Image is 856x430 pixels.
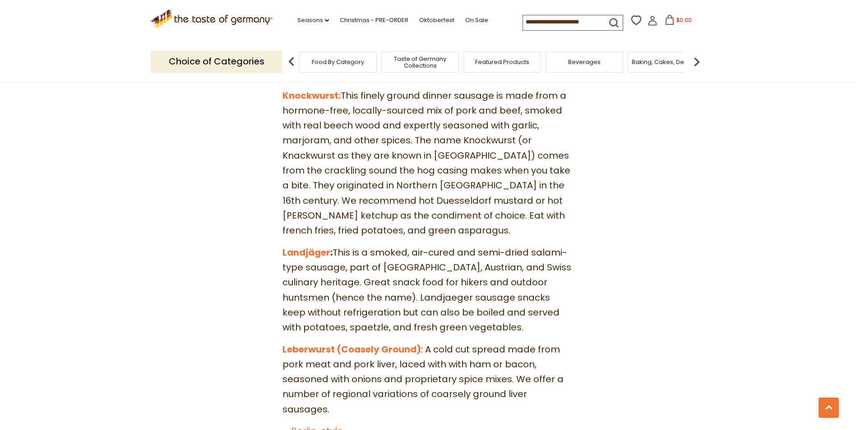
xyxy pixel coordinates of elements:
[282,246,333,259] strong: :
[151,50,282,73] p: Choice of Categories
[676,16,692,24] span: $0.00
[384,55,456,69] a: Taste of Germany Collections
[282,89,341,102] a: Knockwurst:
[282,53,301,71] img: previous arrow
[632,59,702,65] a: Baking, Cakes, Desserts
[568,59,601,65] a: Beverages
[282,246,571,334] span: This is a smoked, air-cured and semi-dried salami-type sausage, part of [GEOGRAPHIC_DATA], Austri...
[688,53,706,71] img: next arrow
[282,246,330,259] a: Landjäger
[419,15,454,25] a: Oktoberfest
[475,59,529,65] a: Featured Products
[282,343,564,416] span: : A cold cut spread made from pork meat and pork liver, laced with with ham or bacon, seasoned wi...
[282,343,421,356] a: Leberwurst (Coasely Ground)
[340,15,408,25] a: Christmas - PRE-ORDER
[312,59,364,65] a: Food By Category
[465,15,488,25] a: On Sale
[297,15,329,25] a: Seasons
[282,89,570,237] span: This finely ground dinner sausage is made from a hormone-free, locally-sourced mix of pork and be...
[659,15,698,28] button: $0.00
